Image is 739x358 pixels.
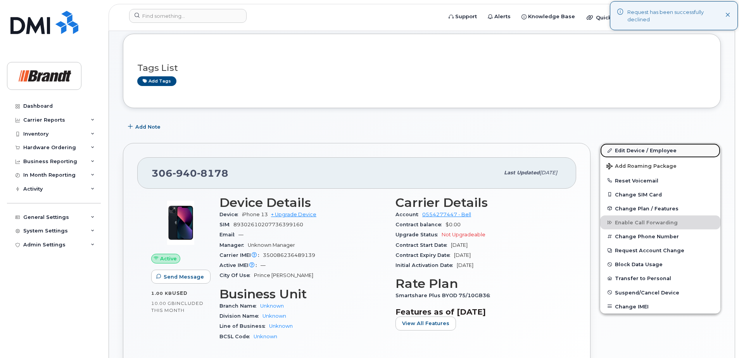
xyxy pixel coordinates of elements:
span: Not Upgradeable [442,232,485,238]
span: Send Message [164,273,204,281]
span: 8178 [197,167,228,179]
button: Send Message [151,270,211,284]
span: Carrier IMEI [219,252,263,258]
h3: Rate Plan [395,277,562,291]
span: Smartshare Plus BYOD 75/10GB36 [395,293,494,298]
a: Edit Device / Employee [600,143,720,157]
span: Contract balance [395,222,445,227]
a: Unknown [260,303,284,309]
button: Transfer to Personal [600,271,720,285]
span: Contract Expiry Date [395,252,454,258]
a: Add tags [137,76,176,86]
button: Change IMEI [600,299,720,313]
span: View All Features [402,320,449,327]
span: Manager [219,242,248,248]
span: Quicklinks [596,14,624,21]
span: Active IMEI [219,262,261,268]
h3: Tags List [137,63,706,73]
span: Account [395,212,422,217]
span: [DATE] [454,252,471,258]
div: Request has been successfully declined [627,9,725,23]
button: Reset Voicemail [600,174,720,188]
span: Division Name [219,313,262,319]
span: Unknown Manager [248,242,295,248]
a: Knowledge Base [516,9,580,24]
button: Change Plan / Features [600,201,720,215]
span: Support [455,13,477,21]
span: 350086236489139 [263,252,315,258]
div: Quicklinks [581,10,638,25]
span: 306 [152,167,228,179]
span: Enable Call Forwarding [615,220,678,225]
button: Add Roaming Package [600,158,720,174]
span: BCSL Code [219,334,254,339]
button: Enable Call Forwarding [600,215,720,229]
span: Contract Start Date [395,242,451,248]
span: Last updated [504,170,540,176]
span: Suspend/Cancel Device [615,289,679,295]
h3: Device Details [219,196,386,210]
button: Suspend/Cancel Device [600,286,720,299]
h3: Business Unit [219,287,386,301]
span: Upgrade Status [395,232,442,238]
span: 1.00 KB [151,291,172,296]
span: [DATE] [451,242,468,248]
button: Change SIM Card [600,188,720,201]
a: Support [443,9,482,24]
a: + Upgrade Device [271,212,316,217]
span: used [172,290,188,296]
span: Device [219,212,242,217]
a: Alerts [482,9,516,24]
span: Email [219,232,238,238]
span: 940 [173,167,197,179]
span: Active [160,255,177,262]
span: Branch Name [219,303,260,309]
input: Find something... [129,9,247,23]
span: Add Roaming Package [606,163,677,170]
button: Block Data Usage [600,257,720,271]
span: Initial Activation Date [395,262,457,268]
span: [DATE] [457,262,473,268]
span: included this month [151,300,204,313]
span: Add Note [135,123,161,131]
span: 89302610207736399160 [233,222,303,227]
button: Request Account Change [600,243,720,257]
span: SIM [219,222,233,227]
span: Change Plan / Features [615,205,679,211]
a: Unknown [269,323,293,329]
h3: Features as of [DATE] [395,307,562,317]
span: $0.00 [445,222,461,227]
span: iPhone 13 [242,212,268,217]
a: Unknown [254,334,277,339]
span: Knowledge Base [528,13,575,21]
a: Unknown [262,313,286,319]
span: City Of Use [219,272,254,278]
button: Add Note [123,120,167,134]
a: 0554277447 - Bell [422,212,471,217]
span: — [261,262,266,268]
span: 10.00 GB [151,301,175,306]
span: Line of Business [219,323,269,329]
span: Prince [PERSON_NAME] [254,272,313,278]
span: [DATE] [540,170,557,176]
button: Change Phone Number [600,229,720,243]
span: — [238,232,243,238]
img: image20231002-3703462-1ig824h.jpeg [157,200,204,246]
span: Alerts [494,13,511,21]
button: View All Features [395,317,456,330]
h3: Carrier Details [395,196,562,210]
